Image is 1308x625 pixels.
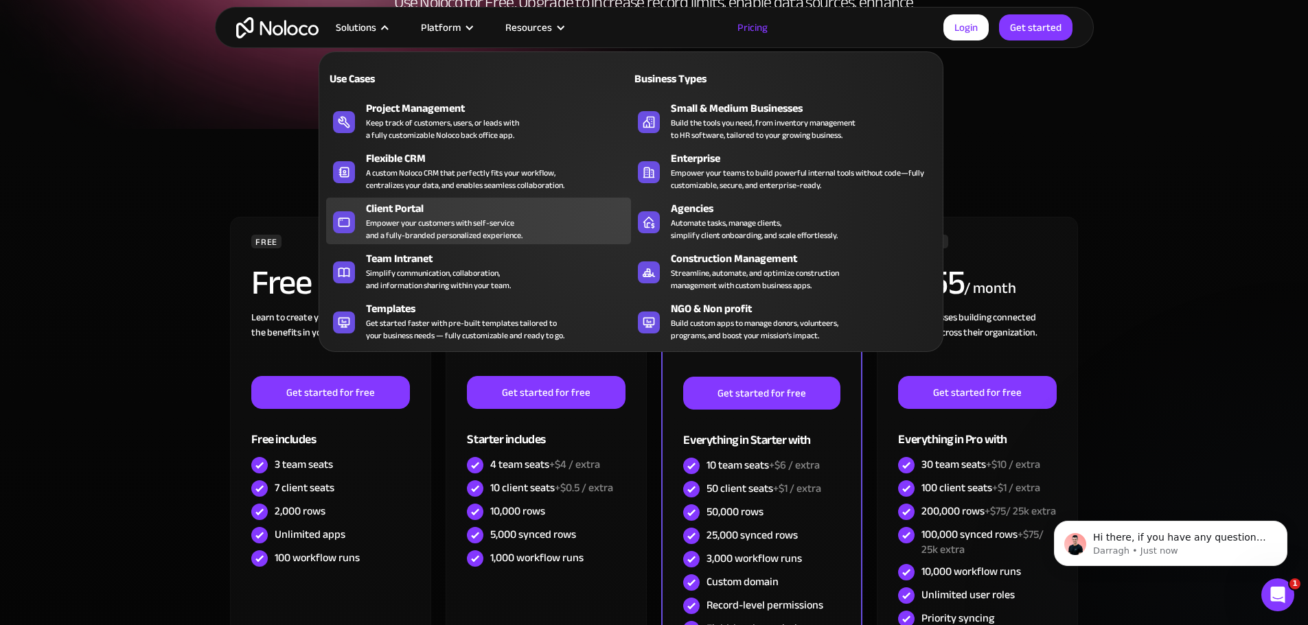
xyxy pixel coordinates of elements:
[275,550,360,565] div: 100 workflow runs
[326,298,631,344] a: TemplatesGet started faster with pre-built templates tailored toyour business needs — fully custo...
[898,376,1056,409] a: Get started for free
[992,477,1040,498] span: +$1 / extra
[366,150,637,167] div: Flexible CRM
[275,527,345,542] div: Unlimited apps
[251,235,282,248] div: FREE
[275,457,333,472] div: 3 team seats
[326,248,631,294] a: Team IntranetSimplify communication, collaboration,and information sharing within your team.
[404,19,488,36] div: Platform
[366,217,523,241] div: Empower your customers with self-service and a fully-branded personalized experience.
[986,454,1040,475] span: +$10 / extra
[898,409,1056,453] div: Everything in Pro with
[921,524,1044,560] span: +$75/ 25k extra
[490,527,576,542] div: 5,000 synced rows
[366,317,564,342] div: Get started faster with pre-built templates tailored to your business needs — fully customizable ...
[467,376,625,409] a: Get started for free
[707,574,779,589] div: Custom domain
[631,198,936,244] a: AgenciesAutomate tasks, manage clients,simplify client onboarding, and scale effortlessly.
[490,457,600,472] div: 4 team seats
[326,148,631,194] a: Flexible CRMA custom Noloco CRM that perfectly fits your workflow,centralizes your data, and enab...
[683,377,840,410] a: Get started for free
[671,100,942,117] div: Small & Medium Businesses
[366,100,637,117] div: Project Management
[964,278,1016,300] div: / month
[631,97,936,144] a: Small & Medium BusinessesBuild the tools you need, from inventory managementto HR software, tailo...
[921,480,1040,495] div: 100 client seats
[336,19,376,36] div: Solutions
[707,458,820,473] div: 10 team seats
[490,504,545,519] div: 10,000 rows
[326,62,631,94] a: Use Cases
[921,457,1040,472] div: 30 team seats
[631,62,936,94] a: Business Types
[671,300,942,317] div: NGO & Non profit
[490,480,613,495] div: 10 client seats
[707,481,821,496] div: 50 client seats
[707,598,823,613] div: Record-level permissions
[671,167,929,191] div: Empower your teams to build powerful internal tools without code—fully customizable, secure, and ...
[366,250,637,267] div: Team Intranet
[505,19,552,36] div: Resources
[769,455,820,475] span: +$6 / extra
[631,148,936,194] a: EnterpriseEmpower your teams to build powerful internal tools without code—fully customizable, se...
[671,217,838,241] div: Automate tasks, manage clients, simplify client onboarding, and scale effortlessly.
[490,550,584,565] div: 1,000 workflow runs
[671,267,839,292] div: Streamline, automate, and optimize construction management with custom business apps.
[631,71,778,87] div: Business Types
[707,551,802,566] div: 3,000 workflow runs
[999,14,1072,40] a: Get started
[671,150,942,167] div: Enterprise
[549,454,600,475] span: +$4 / extra
[555,477,613,498] span: +$0.5 / extra
[366,267,511,292] div: Simplify communication, collaboration, and information sharing within your team.
[683,410,840,454] div: Everything in Starter with
[1033,492,1308,588] iframe: Intercom notifications message
[251,310,409,376] div: Learn to create your first app and see the benefits in your team ‍
[921,504,1056,519] div: 200,000 rows
[319,32,943,352] nav: Solutions
[671,200,942,217] div: Agencies
[366,117,519,141] div: Keep track of customers, users, or leads with a fully customizable Noloco back office app.
[326,97,631,144] a: Project ManagementKeep track of customers, users, or leads witha fully customizable Noloco back o...
[1261,578,1294,611] iframe: Intercom live chat
[671,117,856,141] div: Build the tools you need, from inventory management to HR software, tailored to your growing busi...
[1289,578,1300,589] span: 1
[326,198,631,244] a: Client PortalEmpower your customers with self-serviceand a fully-branded personalized experience.
[421,19,461,36] div: Platform
[251,266,311,300] h2: Free
[921,587,1015,602] div: Unlimited user roles
[921,527,1056,557] div: 100,000 synced rows
[720,19,785,36] a: Pricing
[366,167,564,191] div: A custom Noloco CRM that perfectly fits your workflow, centralizes your data, and enables seamles...
[366,200,637,217] div: Client Portal
[366,300,637,317] div: Templates
[985,501,1056,521] span: +$75/ 25k extra
[319,19,404,36] div: Solutions
[707,504,764,519] div: 50,000 rows
[251,409,409,453] div: Free includes
[707,528,798,543] div: 25,000 synced rows
[921,564,1021,579] div: 10,000 workflow runs
[943,14,989,40] a: Login
[898,310,1056,376] div: For businesses building connected solutions across their organization. ‍
[631,298,936,344] a: NGO & Non profitBuild custom apps to manage donors, volunteers,programs, and boost your mission’s...
[251,376,409,409] a: Get started for free
[467,409,625,453] div: Starter includes
[326,71,473,87] div: Use Cases
[773,478,821,499] span: +$1 / extra
[671,317,838,342] div: Build custom apps to manage donors, volunteers, programs, and boost your mission’s impact.
[671,250,942,267] div: Construction Management
[236,17,319,38] a: home
[275,480,334,495] div: 7 client seats
[488,19,580,36] div: Resources
[631,248,936,294] a: Construction ManagementStreamline, automate, and optimize constructionmanagement with custom busi...
[275,504,325,519] div: 2,000 rows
